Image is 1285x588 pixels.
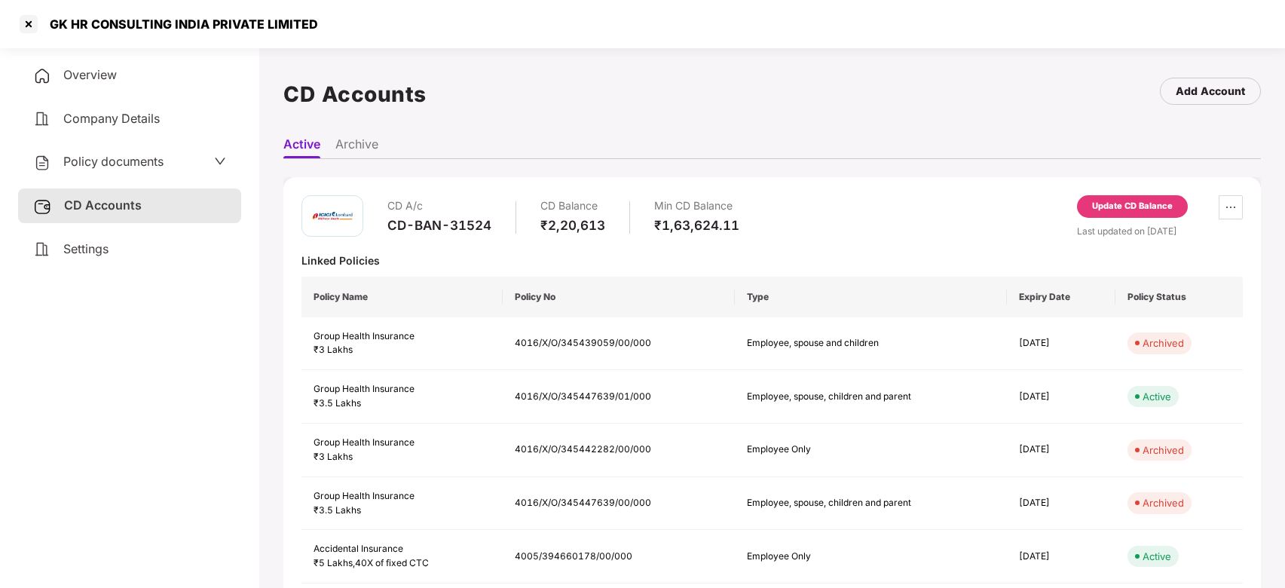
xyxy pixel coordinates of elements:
div: Employee, spouse and children [747,336,913,351]
img: svg+xml;base64,PHN2ZyB4bWxucz0iaHR0cDovL3d3dy53My5vcmcvMjAwMC9zdmciIHdpZHRoPSIyNCIgaGVpZ2h0PSIyNC... [33,240,51,259]
div: ₹1,63,624.11 [654,217,739,234]
span: down [214,155,226,167]
td: [DATE] [1007,424,1115,477]
td: 4016/X/O/345439059/00/000 [503,317,735,371]
span: CD Accounts [64,198,142,213]
div: Employee, spouse, children and parent [747,390,913,404]
div: Group Health Insurance [314,436,491,450]
div: Employee, spouse, children and parent [747,496,913,510]
img: svg+xml;base64,PHN2ZyB4bWxucz0iaHR0cDovL3d3dy53My5vcmcvMjAwMC9zdmciIHdpZHRoPSIyNCIgaGVpZ2h0PSIyNC... [33,154,51,172]
div: Archived [1143,443,1184,458]
td: [DATE] [1007,370,1115,424]
th: Type [735,277,1007,317]
div: Employee Only [747,443,913,457]
th: Policy No [503,277,735,317]
div: CD A/c [387,195,491,217]
td: [DATE] [1007,530,1115,583]
div: ₹2,20,613 [540,217,605,234]
th: Policy Name [301,277,503,317]
div: Active [1143,389,1171,404]
img: svg+xml;base64,PHN2ZyB3aWR0aD0iMjUiIGhlaWdodD0iMjQiIHZpZXdCb3g9IjAgMCAyNSAyNCIgZmlsbD0ibm9uZSIgeG... [33,198,52,216]
span: Overview [63,67,117,82]
td: [DATE] [1007,477,1115,531]
button: ellipsis [1219,195,1243,219]
li: Active [283,136,320,158]
div: Last updated on [DATE] [1077,224,1243,238]
span: Policy documents [63,154,164,169]
div: Group Health Insurance [314,329,491,344]
div: Archived [1143,335,1184,351]
span: 40X of fixed CTC [355,557,429,568]
img: icici.png [310,208,355,224]
div: Active [1143,549,1171,564]
span: ₹3 Lakhs [314,344,353,355]
div: Group Health Insurance [314,489,491,504]
td: [DATE] [1007,317,1115,371]
span: Company Details [63,111,160,126]
div: Min CD Balance [654,195,739,217]
img: svg+xml;base64,PHN2ZyB4bWxucz0iaHR0cDovL3d3dy53My5vcmcvMjAwMC9zdmciIHdpZHRoPSIyNCIgaGVpZ2h0PSIyNC... [33,110,51,128]
li: Archive [335,136,378,158]
th: Policy Status [1115,277,1243,317]
h1: CD Accounts [283,78,427,111]
td: 4016/X/O/345447639/00/000 [503,477,735,531]
span: ₹3 Lakhs [314,451,353,462]
div: Accidental Insurance [314,542,491,556]
div: Archived [1143,495,1184,510]
th: Expiry Date [1007,277,1115,317]
span: Settings [63,241,109,256]
div: Linked Policies [301,253,1243,268]
span: ₹5 Lakhs , [314,557,355,568]
img: svg+xml;base64,PHN2ZyB4bWxucz0iaHR0cDovL3d3dy53My5vcmcvMjAwMC9zdmciIHdpZHRoPSIyNCIgaGVpZ2h0PSIyNC... [33,67,51,85]
td: 4016/X/O/345447639/01/000 [503,370,735,424]
div: CD Balance [540,195,605,217]
div: Group Health Insurance [314,382,491,397]
div: GK HR CONSULTING INDIA PRIVATE LIMITED [41,17,318,32]
span: ellipsis [1219,201,1242,213]
div: CD-BAN-31524 [387,217,491,234]
div: Employee Only [747,550,913,564]
td: 4016/X/O/345442282/00/000 [503,424,735,477]
div: Update CD Balance [1092,200,1173,213]
td: 4005/394660178/00/000 [503,530,735,583]
span: ₹3.5 Lakhs [314,504,361,516]
div: Add Account [1176,83,1245,100]
span: ₹3.5 Lakhs [314,397,361,409]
